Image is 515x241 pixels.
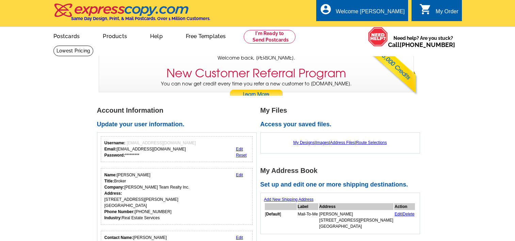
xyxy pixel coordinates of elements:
[127,141,196,145] span: [EMAIL_ADDRESS][DOMAIN_NAME]
[319,203,393,210] th: Address
[97,107,260,114] h1: Account Information
[104,153,125,158] strong: Password:
[368,27,388,47] img: help
[236,235,243,240] a: Edit
[104,173,117,177] strong: Name:
[104,141,126,145] strong: Username:
[71,16,210,21] h4: Same Day Design, Print, & Mail Postcards. Over 1 Million Customers.
[320,3,332,15] i: account_circle
[104,209,135,214] strong: Phone Number:
[99,80,414,100] p: You can now get credit every time you refer a new customer to [DOMAIN_NAME].
[229,90,283,100] a: Learn More
[395,212,402,216] a: Edit
[236,173,243,177] a: Edit
[400,41,455,48] a: [PHONE_NUMBER]
[265,211,297,230] td: [ ]
[101,168,253,225] div: Your personal details.
[97,121,260,128] h2: Update your user information.
[319,211,393,230] td: [PERSON_NAME] [STREET_ADDRESS][PERSON_NAME] [GEOGRAPHIC_DATA]
[330,140,355,145] a: Address Files
[293,140,315,145] a: My Designs
[104,147,117,151] strong: Email:
[419,7,458,16] a: shopping_cart My Order
[104,215,122,220] strong: Industry:
[388,35,458,48] span: Need help? Are you stuck?
[388,41,455,48] span: Call
[92,28,138,44] a: Products
[43,28,91,44] a: Postcards
[336,9,405,18] div: Welcome [PERSON_NAME]
[104,179,114,183] strong: Title:
[53,8,210,21] a: Same Day Design, Print, & Mail Postcards. Over 1 Million Customers.
[104,235,133,240] strong: Contact Name:
[436,9,458,18] div: My Order
[260,181,424,189] h2: Set up and edit one or more shipping destinations.
[394,203,415,210] th: Action
[166,66,346,80] h3: New Customer Referral Program
[104,172,190,221] div: [PERSON_NAME] Broker [PERSON_NAME] Team Realty Inc. [STREET_ADDRESS][PERSON_NAME] [GEOGRAPHIC_DAT...
[260,167,424,174] h1: My Address Book
[260,121,424,128] h2: Access your saved files.
[175,28,237,44] a: Free Templates
[316,140,329,145] a: Images
[297,211,318,230] td: Mail-To-Me
[218,54,295,62] span: Welcome back, [PERSON_NAME].
[356,140,387,145] a: Route Selections
[104,191,122,196] strong: Address:
[419,3,432,15] i: shopping_cart
[139,28,174,44] a: Help
[266,212,280,216] b: Default
[403,212,415,216] a: Delete
[104,185,125,190] strong: Company:
[260,107,424,114] h1: My Files
[394,211,415,230] td: |
[297,203,318,210] th: Label
[236,153,246,158] a: Reset
[236,147,243,151] a: Edit
[264,197,313,202] a: Add New Shipping Address
[101,136,253,162] div: Your login information.
[264,136,416,149] div: | | |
